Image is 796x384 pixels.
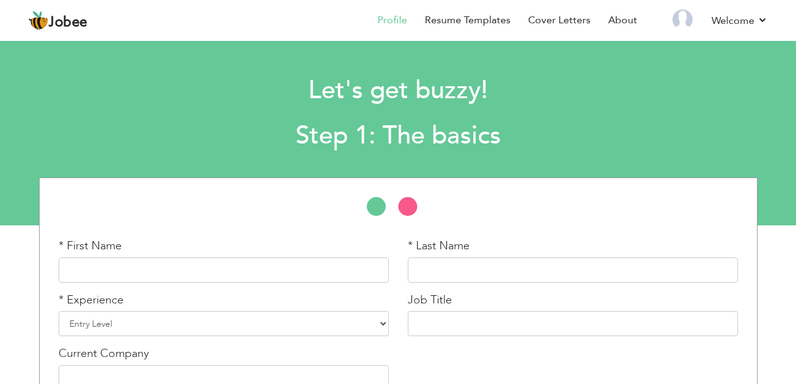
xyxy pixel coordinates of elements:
[49,16,88,30] span: Jobee
[425,13,510,28] a: Resume Templates
[28,11,49,31] img: jobee.io
[59,346,149,362] label: Current Company
[59,292,124,308] label: * Experience
[109,74,687,107] h1: Let's get buzzy!
[672,9,693,30] img: Profile Img
[378,13,407,28] a: Profile
[109,120,687,152] h2: Step 1: The basics
[712,13,768,28] a: Welcome
[608,13,637,28] a: About
[528,13,591,28] a: Cover Letters
[59,238,122,254] label: * First Name
[408,292,452,308] label: Job Title
[28,11,88,31] a: Jobee
[408,238,470,254] label: * Last Name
